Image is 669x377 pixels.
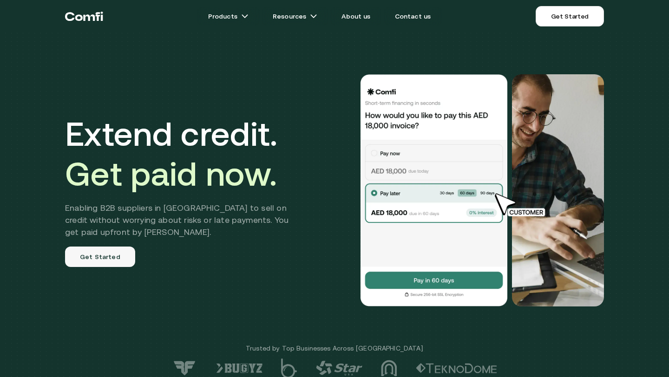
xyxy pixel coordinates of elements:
img: logo-6 [216,363,262,373]
a: Resourcesarrow icons [262,7,328,26]
img: logo-2 [416,363,497,373]
img: cursor [488,192,556,218]
img: logo-4 [316,361,362,376]
h2: Enabling B2B suppliers in [GEOGRAPHIC_DATA] to sell on credit without worrying about risks or lat... [65,202,302,238]
a: Return to the top of the Comfi home page [65,2,103,30]
span: Get paid now. [65,155,277,193]
a: About us [330,7,381,26]
img: arrow icons [241,13,249,20]
a: Get Started [65,247,135,267]
img: Would you like to pay this AED 18,000.00 invoice? [360,74,508,306]
img: Would you like to pay this AED 18,000.00 invoice? [512,74,604,306]
img: logo-7 [172,360,197,376]
h1: Extend credit. [65,114,302,194]
a: Contact us [384,7,442,26]
img: arrow icons [310,13,317,20]
a: Get Started [536,6,604,26]
a: Productsarrow icons [197,7,260,26]
img: logo-3 [381,360,397,377]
